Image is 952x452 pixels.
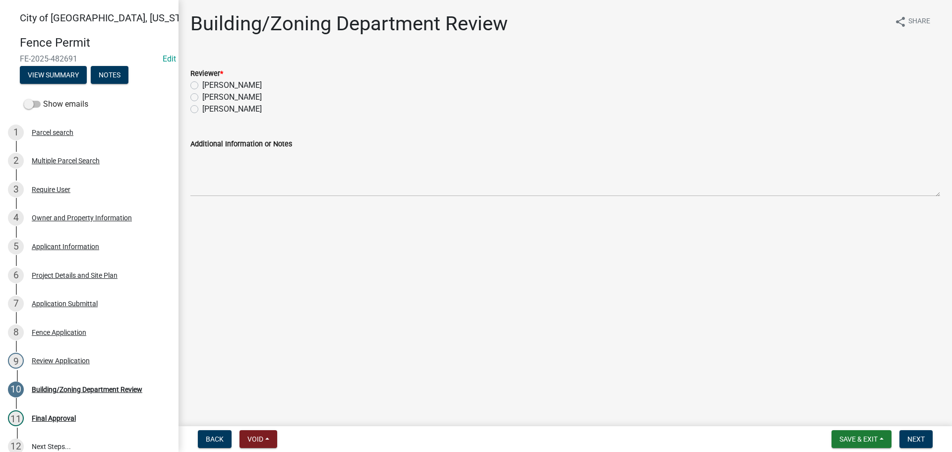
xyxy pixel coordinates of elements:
[32,186,70,193] div: Require User
[894,16,906,28] i: share
[908,16,930,28] span: Share
[20,36,171,50] h4: Fence Permit
[8,410,24,426] div: 11
[8,239,24,255] div: 5
[8,125,24,140] div: 1
[8,267,24,283] div: 6
[239,430,277,448] button: Void
[198,430,232,448] button: Back
[202,91,262,103] label: [PERSON_NAME]
[190,12,508,36] h1: Building/Zoning Department Review
[20,66,87,84] button: View Summary
[32,329,86,336] div: Fence Application
[32,300,98,307] div: Application Submittal
[839,435,878,443] span: Save & Exit
[24,98,88,110] label: Show emails
[163,54,176,64] wm-modal-confirm: Edit Application Number
[8,296,24,312] div: 7
[32,157,100,164] div: Multiple Parcel Search
[8,382,24,397] div: 10
[202,79,262,91] label: [PERSON_NAME]
[32,129,73,136] div: Parcel search
[190,141,292,148] label: Additional Information or Notes
[202,103,262,115] label: [PERSON_NAME]
[190,70,223,77] label: Reviewer
[8,153,24,169] div: 2
[8,353,24,369] div: 9
[32,214,132,221] div: Owner and Property Information
[8,182,24,197] div: 3
[247,435,263,443] span: Void
[91,66,128,84] button: Notes
[32,243,99,250] div: Applicant Information
[20,71,87,79] wm-modal-confirm: Summary
[8,324,24,340] div: 8
[32,386,142,393] div: Building/Zoning Department Review
[20,54,159,64] span: FE-2025-482691
[8,210,24,226] div: 4
[907,435,925,443] span: Next
[20,12,200,24] span: City of [GEOGRAPHIC_DATA], [US_STATE]
[163,54,176,64] a: Edit
[32,357,90,364] div: Review Application
[206,435,224,443] span: Back
[899,430,933,448] button: Next
[32,415,76,422] div: Final Approval
[91,71,128,79] wm-modal-confirm: Notes
[887,12,938,31] button: shareShare
[832,430,892,448] button: Save & Exit
[32,272,118,279] div: Project Details and Site Plan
